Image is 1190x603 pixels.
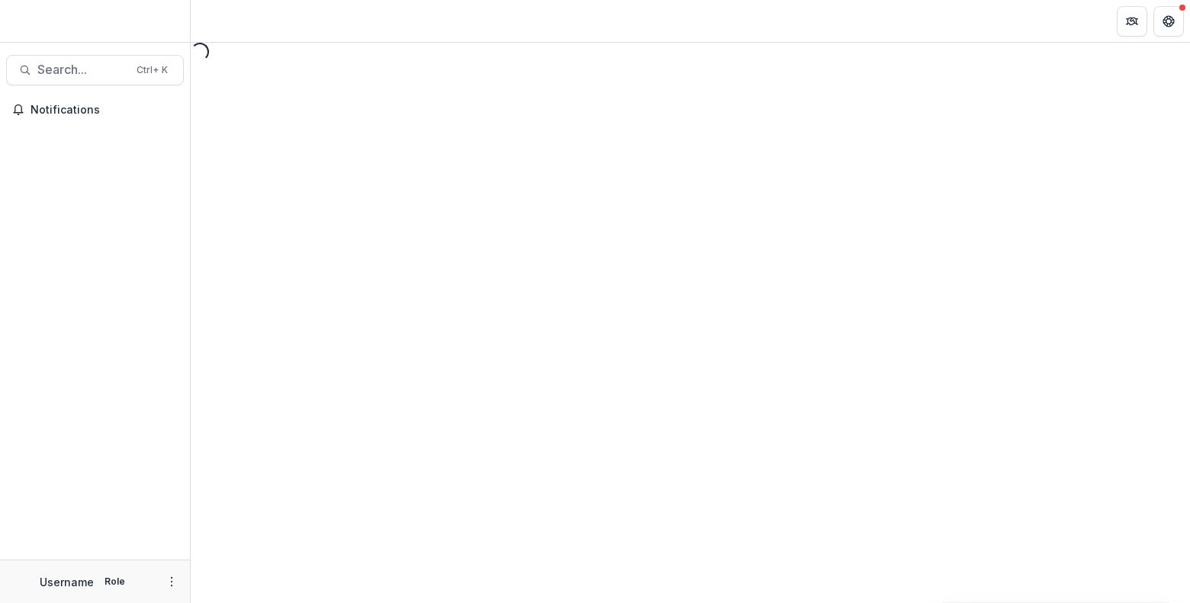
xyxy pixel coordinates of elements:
button: More [162,573,181,591]
button: Notifications [6,98,184,122]
button: Get Help [1153,6,1184,37]
button: Partners [1117,6,1147,37]
p: Role [100,575,130,589]
span: Notifications [31,104,178,117]
p: Username [40,574,94,590]
span: Search... [37,63,127,77]
button: Search... [6,55,184,85]
div: Ctrl + K [133,62,171,79]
